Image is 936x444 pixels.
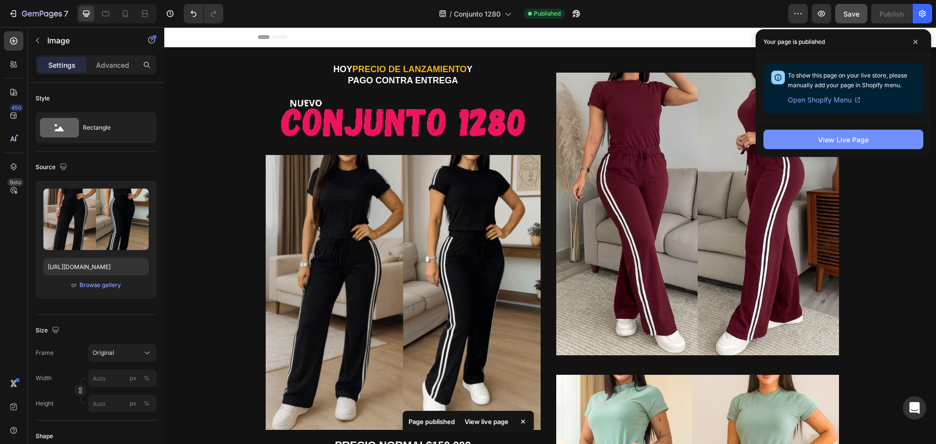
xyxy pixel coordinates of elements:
[184,4,223,23] div: Undo/Redo
[459,415,514,428] div: View live page
[449,9,452,19] span: /
[409,417,455,426] p: Page published
[763,37,825,47] p: Your page is published
[88,344,156,362] button: Original
[88,395,156,412] input: px%
[48,60,76,70] p: Settings
[36,94,50,103] div: Style
[4,4,73,23] button: 7
[7,178,23,186] div: Beta
[183,48,293,58] strong: PAGO CONTRA ENTREGA
[169,37,188,47] strong: HOY
[83,116,142,139] div: Rectangle
[871,4,912,23] button: Publish
[36,432,53,441] div: Shape
[47,35,130,46] p: Image
[302,37,308,47] strong: Y
[392,45,675,328] img: gempages_576732242622022395-0692a0d6-0003-47f9-ac41-4e4e7e58242f.jpg
[843,10,859,18] span: Save
[454,9,501,19] span: Conjunto 1280
[534,9,561,18] span: Published
[144,374,150,383] div: %
[164,27,936,444] iframe: Design area
[144,399,150,408] div: %
[835,4,867,23] button: Save
[79,281,121,290] div: Browse gallery
[818,135,869,145] div: View Live Page
[36,324,61,337] div: Size
[127,372,139,384] button: %
[36,374,52,383] label: Width
[71,279,77,291] span: or
[43,189,149,250] img: preview-image
[171,412,262,424] strong: PRECIO NORMAL
[188,37,303,47] strong: PRECIO DE LANZAMIENTO
[64,8,68,19] p: 7
[141,372,153,384] button: px
[9,104,23,112] div: 450
[130,399,136,408] div: px
[96,60,129,70] p: Advanced
[94,60,384,113] img: gempages_576732242622022395-254d7e61-492d-4820-9fbb-dc1e8a1b2f22.gif
[788,72,907,89] span: To show this page on your live store, please manually add your page in Shopify menu.
[788,94,852,106] span: Open Shopify Menu
[879,9,904,19] div: Publish
[763,130,923,149] button: View Live Page
[93,348,114,357] span: Original
[130,374,136,383] div: px
[43,258,149,275] input: https://example.com/image.jpg
[79,280,121,290] button: Browse gallery
[88,369,156,387] input: px%
[903,396,926,420] div: Open Intercom Messenger
[141,398,153,409] button: px
[36,348,54,357] label: Frame
[36,161,69,174] div: Source
[36,399,54,408] label: Height
[101,128,376,403] img: gempages_576732242622022395-c772778f-4fe3-4329-a8a5-e991fe47ff9b.gif
[127,398,139,409] button: %
[262,412,307,424] strong: $150.000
